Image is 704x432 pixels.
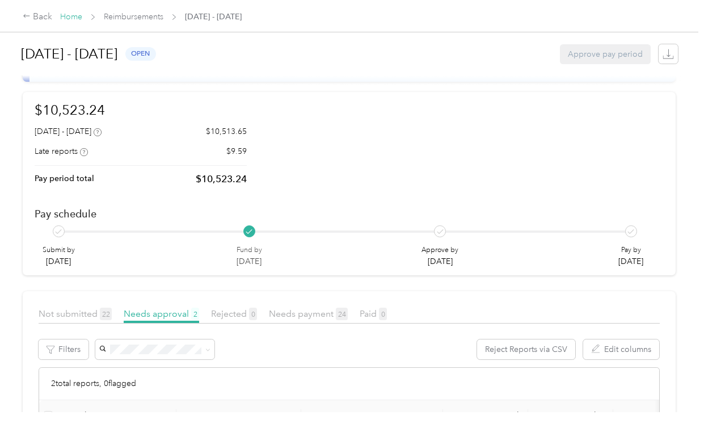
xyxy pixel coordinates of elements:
[249,308,257,320] span: 0
[196,172,247,186] p: $10,523.24
[583,339,659,359] button: Edit columns
[618,255,643,267] p: [DATE]
[39,368,659,400] div: 2 total reports, 0 flagged
[269,308,348,319] span: Needs payment
[35,208,664,220] h2: Pay schedule
[124,308,199,319] span: Needs approval
[23,10,52,24] div: Back
[618,245,643,255] p: Pay by
[226,145,247,157] p: $9.59
[21,40,117,68] h1: [DATE] - [DATE]
[185,11,242,23] span: [DATE] - [DATE]
[66,410,167,420] div: Member name
[35,173,94,184] p: Pay period total
[35,145,88,157] div: Late reports
[237,245,262,255] p: Fund by
[57,400,176,431] th: Member name
[176,400,301,431] th: Report name
[477,339,575,359] button: Reject Reports via CSV
[421,245,458,255] p: Approve by
[39,339,88,359] button: Filters
[640,368,704,432] iframe: Everlance-gr Chat Button Frame
[35,100,247,120] h1: $10,523.24
[125,47,156,60] span: open
[104,12,163,22] a: Reimbursements
[60,12,82,22] a: Home
[43,245,75,255] p: Submit by
[421,255,458,267] p: [DATE]
[452,410,519,420] div: Total
[336,308,348,320] span: 24
[379,308,387,320] span: 0
[537,410,604,420] div: Miles
[100,308,112,320] span: 22
[206,125,247,137] p: $10,513.65
[43,255,75,267] p: [DATE]
[39,308,112,319] span: Not submitted
[211,308,257,319] span: Rejected
[301,400,443,431] th: Program
[191,308,199,320] span: 2
[360,308,387,319] span: Paid
[237,255,262,267] p: [DATE]
[35,125,102,137] div: [DATE] - [DATE]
